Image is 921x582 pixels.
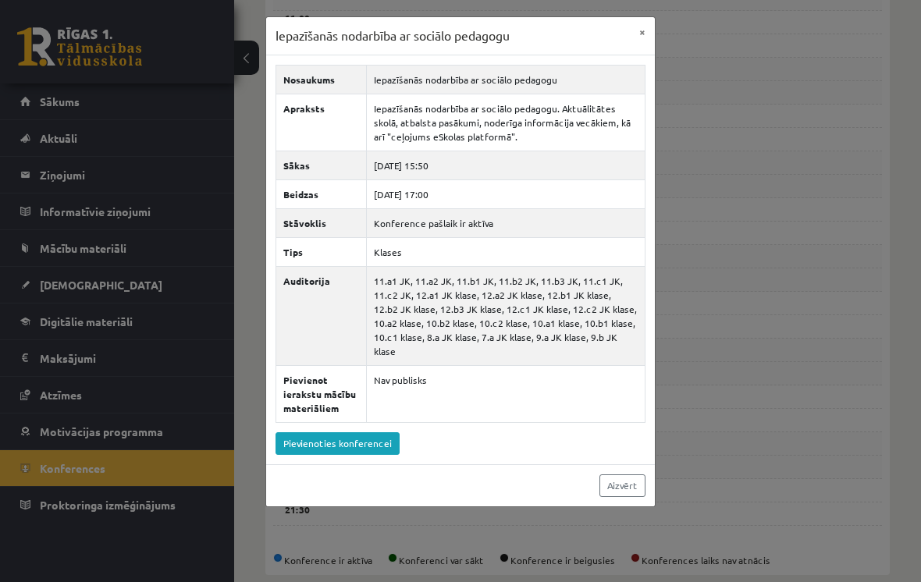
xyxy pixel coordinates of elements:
[276,237,367,266] th: Tips
[367,179,645,208] td: [DATE] 17:00
[367,365,645,422] td: Nav publisks
[276,94,367,151] th: Apraksts
[367,208,645,237] td: Konference pašlaik ir aktīva
[367,237,645,266] td: Klases
[630,17,655,47] button: ×
[367,94,645,151] td: Iepazīšanās nodarbība ar sociālo pedagogu. Aktuālitātes skolā, atbalsta pasākumi, noderīga inform...
[276,266,367,365] th: Auditorija
[276,179,367,208] th: Beidzas
[276,365,367,422] th: Pievienot ierakstu mācību materiāliem
[276,208,367,237] th: Stāvoklis
[276,65,367,94] th: Nosaukums
[276,27,510,45] h3: Iepazīšanās nodarbība ar sociālo pedagogu
[599,474,645,497] a: Aizvērt
[276,432,400,455] a: Pievienoties konferencei
[367,266,645,365] td: 11.a1 JK, 11.a2 JK, 11.b1 JK, 11.b2 JK, 11.b3 JK, 11.c1 JK, 11.c2 JK, 12.a1 JK klase, 12.a2 JK kl...
[367,151,645,179] td: [DATE] 15:50
[367,65,645,94] td: Iepazīšanās nodarbība ar sociālo pedagogu
[276,151,367,179] th: Sākas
